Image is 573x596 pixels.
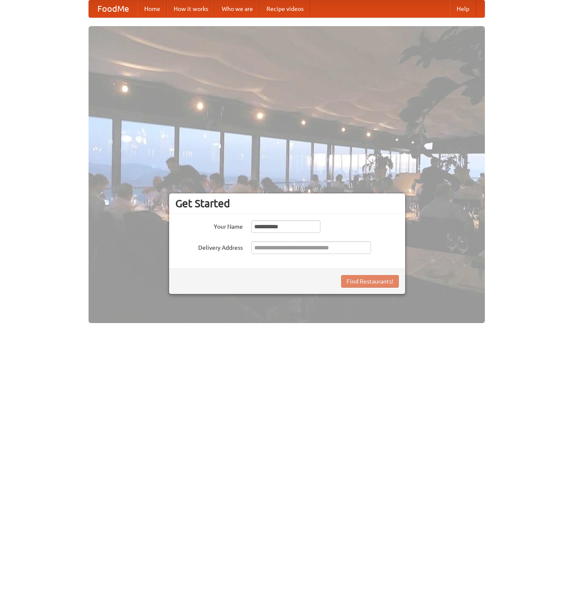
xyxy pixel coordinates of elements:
[137,0,167,17] a: Home
[175,241,243,252] label: Delivery Address
[167,0,215,17] a: How it works
[450,0,476,17] a: Help
[89,0,137,17] a: FoodMe
[175,197,399,210] h3: Get Started
[260,0,310,17] a: Recipe videos
[215,0,260,17] a: Who we are
[175,220,243,231] label: Your Name
[341,275,399,288] button: Find Restaurants!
